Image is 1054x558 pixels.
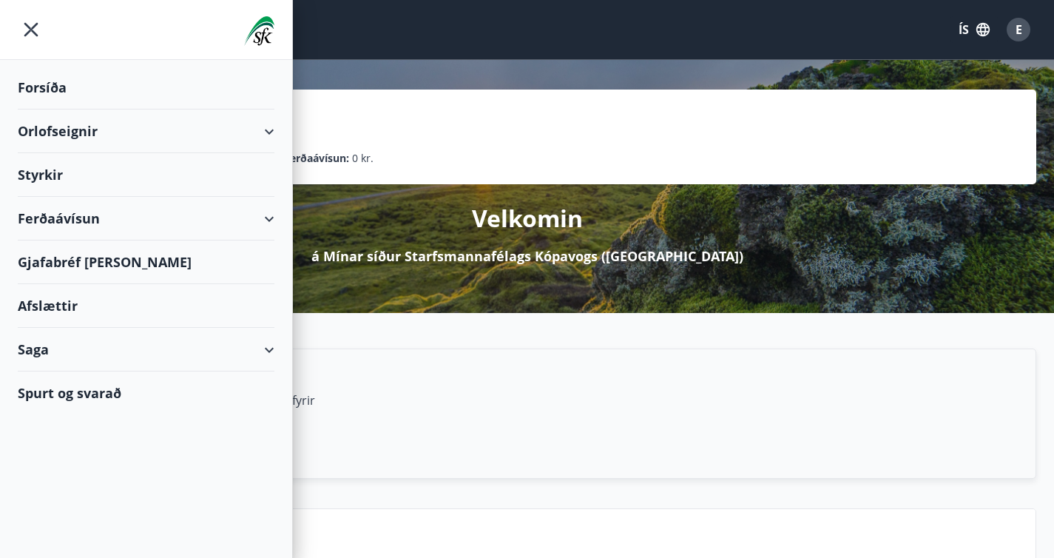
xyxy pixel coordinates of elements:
img: union_logo [244,16,274,46]
div: Orlofseignir [18,110,274,153]
p: á Mínar síður Starfsmannafélags Kópavogs ([GEOGRAPHIC_DATA]) [311,246,743,266]
div: Spurt og svarað [18,372,274,414]
p: Velkomin [472,202,583,235]
div: Styrkir [18,153,274,197]
div: Gjafabréf [PERSON_NAME] [18,241,274,284]
span: E [1016,21,1022,38]
p: Ferðaávísun : [284,150,349,167]
span: 0 kr. [352,150,374,167]
button: menu [18,16,44,43]
div: Forsíða [18,66,274,110]
button: E [1001,12,1036,47]
div: Saga [18,328,274,372]
div: Afslættir [18,284,274,328]
button: ÍS [950,16,998,43]
div: Ferðaávísun [18,197,274,241]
